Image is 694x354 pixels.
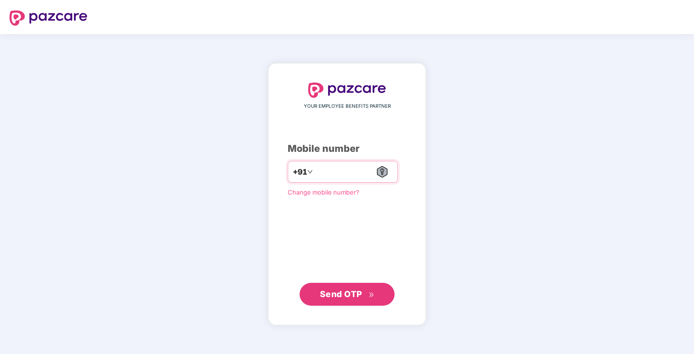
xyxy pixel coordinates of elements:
button: Send OTPdouble-right [300,283,394,306]
a: Change mobile number? [288,188,359,196]
span: +91 [293,166,307,178]
img: logo [308,83,386,98]
span: double-right [368,292,375,298]
span: Send OTP [320,289,362,299]
span: down [307,169,313,175]
img: logo [9,10,87,26]
span: YOUR EMPLOYEE BENEFITS PARTNER [304,102,391,110]
div: Mobile number [288,141,406,156]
